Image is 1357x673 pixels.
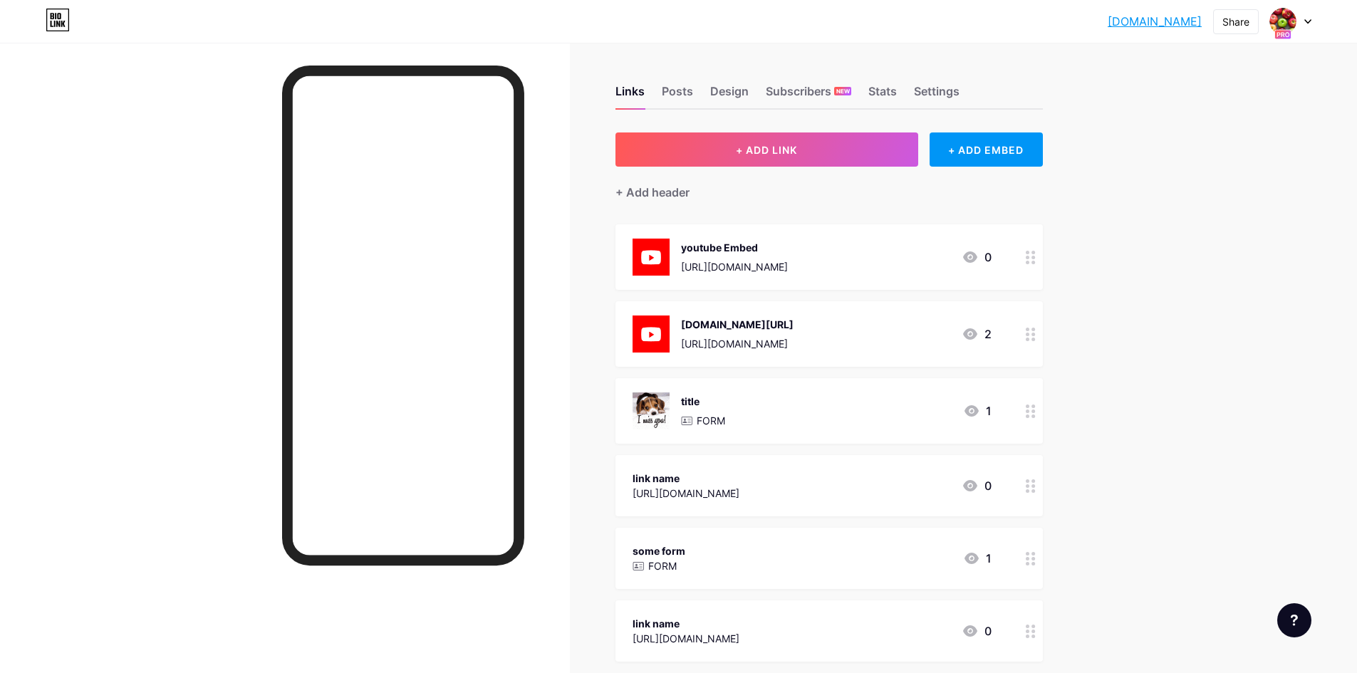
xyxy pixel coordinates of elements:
div: 2 [962,325,992,343]
div: [URL][DOMAIN_NAME] [681,259,788,274]
div: link name [633,616,739,631]
div: + ADD EMBED [930,132,1043,167]
img: youtube Embed [633,239,670,276]
div: title [681,394,725,409]
div: [DOMAIN_NAME][URL] [681,317,794,332]
a: [DOMAIN_NAME] [1108,13,1202,30]
div: Stats [868,83,897,108]
div: Links [615,83,645,108]
span: + ADD LINK [736,144,797,156]
img: youtube.com/ [633,315,670,353]
div: youtube Embed [681,240,788,255]
div: some form [633,543,685,558]
div: Posts [662,83,693,108]
div: [URL][DOMAIN_NAME] [681,336,794,351]
p: FORM [648,558,677,573]
div: link name [633,471,739,486]
div: 0 [962,249,992,266]
div: 0 [962,477,992,494]
button: + ADD LINK [615,132,918,167]
div: 1 [963,550,992,567]
p: FORM [697,413,725,428]
div: Share [1222,14,1249,29]
img: title [633,392,670,429]
div: [URL][DOMAIN_NAME] [633,486,739,501]
div: [URL][DOMAIN_NAME] [633,631,739,646]
div: Design [710,83,749,108]
div: + Add header [615,184,690,201]
img: bidingtone [1269,8,1296,35]
span: NEW [836,87,850,95]
div: Settings [914,83,960,108]
div: Subscribers [766,83,851,108]
div: 1 [963,402,992,419]
div: 0 [962,622,992,640]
